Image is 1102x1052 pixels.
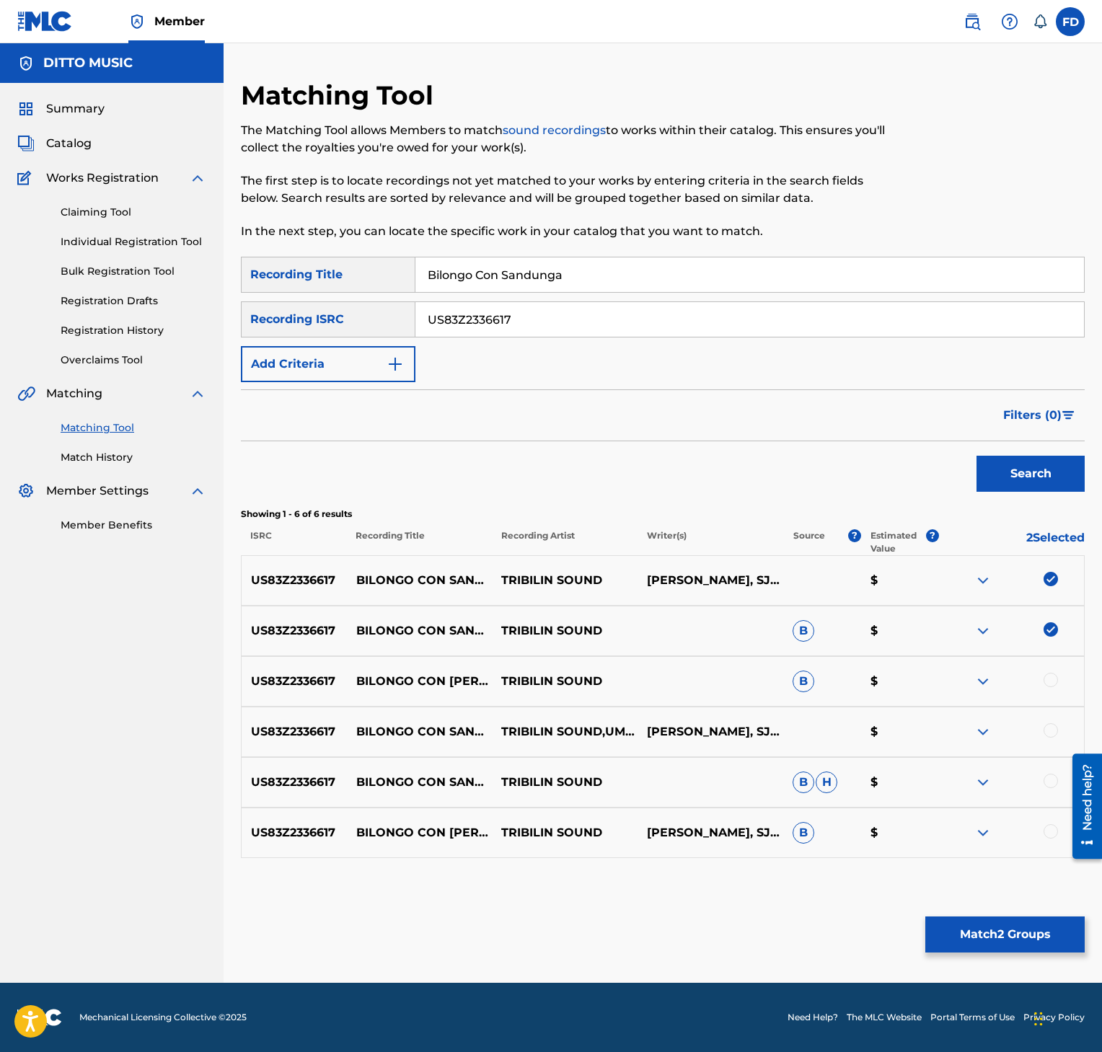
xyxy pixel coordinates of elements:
[241,122,891,156] p: The Matching Tool allows Members to match to works within their catalog. This ensures you'll coll...
[1033,14,1047,29] div: Notifications
[861,723,939,741] p: $
[17,135,35,152] img: Catalog
[974,723,992,741] img: expand
[964,13,981,30] img: search
[346,572,492,589] p: BILONGO CON SANDUNGA
[346,622,492,640] p: BILONGO CON SANDUNGA
[346,824,492,841] p: BILONGO CON [PERSON_NAME] (UMOJA REMIX)
[974,673,992,690] img: expand
[154,13,205,30] span: Member
[638,572,783,589] p: [PERSON_NAME], SJEF ROLET
[61,518,206,533] a: Member Benefits
[17,100,105,118] a: SummarySummary
[242,622,346,640] p: US83Z2336617
[241,257,1085,499] form: Search Form
[346,673,492,690] p: BILONGO CON [PERSON_NAME] (UMOJA REMIX)
[17,1009,62,1026] img: logo
[17,135,92,152] a: CatalogCatalog
[17,11,73,32] img: MLC Logo
[46,169,159,187] span: Works Registration
[242,673,346,690] p: US83Z2336617
[793,822,814,844] span: B
[974,824,992,841] img: expand
[492,824,638,841] p: TRIBILIN SOUND
[925,916,1085,952] button: Match2 Groups
[346,529,492,555] p: Recording Title
[861,622,939,640] p: $
[61,420,206,436] a: Matching Tool
[492,723,638,741] p: TRIBILIN SOUND,UMOJA
[492,774,638,791] p: TRIBILIN SOUND
[242,572,346,589] p: US83Z2336617
[43,55,133,71] h5: DITTO MUSIC
[492,622,638,640] p: TRIBILIN SOUND
[503,123,606,137] a: sound recordings
[128,13,146,30] img: Top Rightsholder
[847,1011,922,1024] a: The MLC Website
[241,223,891,240] p: In the next step, you can locate the specific work in your catalog that you want to match.
[861,774,939,791] p: $
[1003,407,1062,424] span: Filters ( 0 )
[1044,622,1058,637] img: deselect
[793,620,814,642] span: B
[241,508,1085,521] p: Showing 1 - 6 of 6 results
[241,529,346,555] p: ISRC
[189,169,206,187] img: expand
[958,7,987,36] a: Public Search
[17,55,35,72] img: Accounts
[939,529,1085,555] p: 2 Selected
[61,234,206,249] a: Individual Registration Tool
[1056,7,1085,36] div: User Menu
[17,482,35,500] img: Member Settings
[788,1011,838,1024] a: Need Help?
[61,323,206,338] a: Registration History
[1062,748,1102,865] iframe: Resource Center
[61,205,206,220] a: Claiming Tool
[861,824,939,841] p: $
[387,355,404,373] img: 9d2ae6d4665cec9f34b9.svg
[974,774,992,791] img: expand
[241,346,415,382] button: Add Criteria
[242,774,346,791] p: US83Z2336617
[46,100,105,118] span: Summary
[189,385,206,402] img: expand
[793,529,825,555] p: Source
[848,529,861,542] span: ?
[1023,1011,1085,1024] a: Privacy Policy
[46,135,92,152] span: Catalog
[17,169,36,187] img: Works Registration
[974,622,992,640] img: expand
[492,529,638,555] p: Recording Artist
[61,353,206,368] a: Overclaims Tool
[1001,13,1018,30] img: help
[638,529,783,555] p: Writer(s)
[974,572,992,589] img: expand
[189,482,206,500] img: expand
[1062,411,1075,420] img: filter
[492,673,638,690] p: TRIBILIN SOUND
[638,824,783,841] p: [PERSON_NAME], SJEF ROLET
[17,385,35,402] img: Matching
[241,79,441,112] h2: Matching Tool
[492,572,638,589] p: TRIBILIN SOUND
[346,723,492,741] p: BILONGO CON SANDUNGA - UMOJA REMIX
[1034,997,1043,1040] div: Drag
[930,1011,1015,1024] a: Portal Terms of Use
[46,482,149,500] span: Member Settings
[995,397,1085,433] button: Filters (0)
[926,529,939,542] span: ?
[861,673,939,690] p: $
[995,7,1024,36] div: Help
[242,824,346,841] p: US83Z2336617
[870,529,925,555] p: Estimated Value
[1030,983,1102,1052] iframe: Chat Widget
[17,100,35,118] img: Summary
[61,293,206,309] a: Registration Drafts
[241,172,891,207] p: The first step is to locate recordings not yet matched to your works by entering criteria in the ...
[346,774,492,791] p: BILONGO CON SANDUGA
[242,723,346,741] p: US83Z2336617
[638,723,783,741] p: [PERSON_NAME], SJEF ROLET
